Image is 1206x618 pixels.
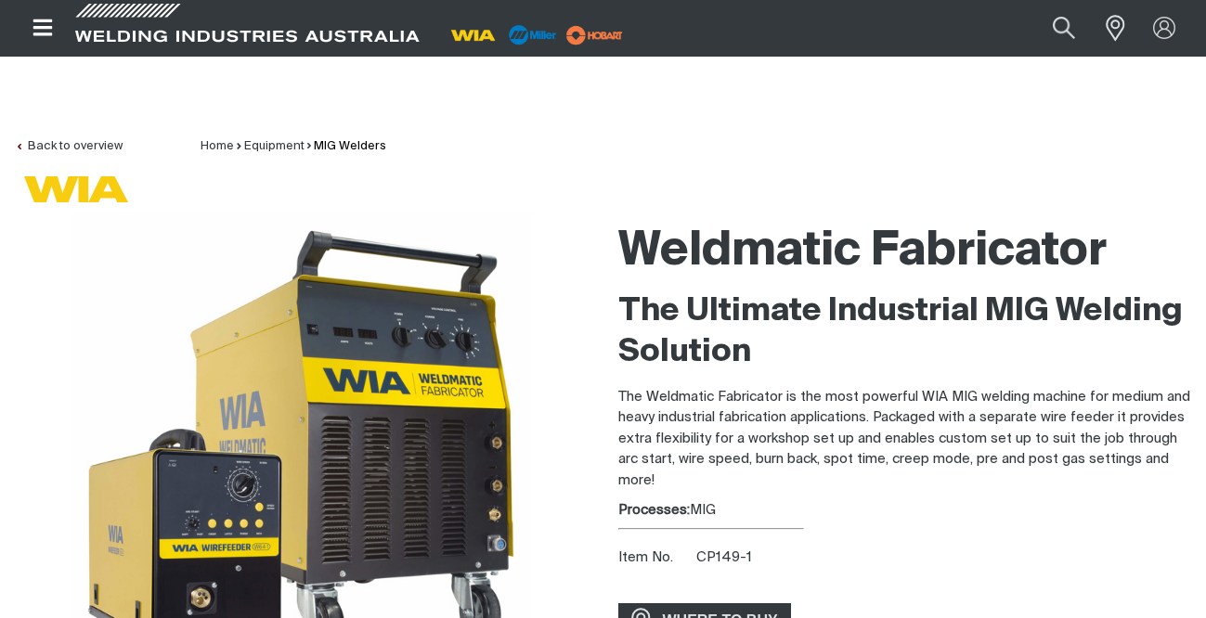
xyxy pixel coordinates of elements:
a: miller [561,28,629,42]
a: Home [201,140,234,152]
span: CP149-1 [696,550,752,564]
h2: The Ultimate Industrial MIG Welding Solution [618,291,1192,373]
span: Item No. [618,547,694,569]
strong: Processes: [618,503,690,517]
p: The Weldmatic Fabricator is the most powerful WIA MIG welding machine for medium and heavy indust... [618,387,1192,492]
a: Equipment [244,140,305,152]
a: Back to overview of MIG Welders [15,140,123,152]
a: MIG Welders [314,140,386,152]
input: Product name or item number... [1009,7,1096,49]
img: miller [561,21,629,49]
button: Search products [1032,7,1096,49]
nav: Breadcrumb [201,137,386,156]
h1: Weldmatic Fabricator [618,222,1192,282]
div: MIG [618,500,1192,521]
